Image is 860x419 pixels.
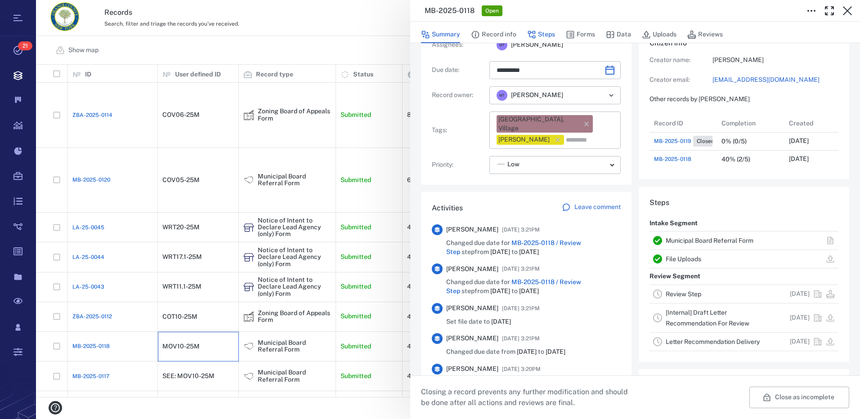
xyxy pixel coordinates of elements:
[502,263,540,274] span: [DATE] 3:21PM
[432,40,486,49] p: Assignees :
[721,111,756,136] div: Completion
[471,26,516,43] button: Record info
[654,155,691,163] a: MB-2025-0118
[511,40,563,49] span: [PERSON_NAME]
[642,26,676,43] button: Uploads
[790,290,810,299] p: [DATE]
[497,90,507,101] div: M T
[712,76,838,85] a: [EMAIL_ADDRESS][DOMAIN_NAME]
[446,225,498,234] span: [PERSON_NAME]
[432,66,486,75] p: Due date :
[666,338,760,345] a: Letter Recommendation Delivery
[820,2,838,20] button: Toggle Fullscreen
[507,160,520,169] span: Low
[502,303,540,314] span: [DATE] 3:21PM
[546,348,565,355] span: [DATE]
[446,365,498,374] span: [PERSON_NAME]
[790,337,810,346] p: [DATE]
[432,126,486,135] p: Tags :
[432,91,486,100] p: Record owner :
[517,348,537,355] span: [DATE]
[421,387,635,408] p: Closing a record prevents any further modification and should be done after all actions and revie...
[649,215,698,232] p: Intake Segment
[790,313,810,322] p: [DATE]
[432,203,463,214] h6: Activities
[446,334,498,343] span: [PERSON_NAME]
[717,114,784,132] div: Completion
[649,268,700,285] p: Review Segment
[18,41,32,50] span: 21
[20,6,39,14] span: Help
[446,265,498,274] span: [PERSON_NAME]
[654,136,718,147] a: MB-2025-0119Closed
[446,317,511,326] span: Set file date to
[491,318,511,325] span: [DATE]
[639,27,849,187] div: Citizen infoCreator name:[PERSON_NAME]Creator email:[EMAIL_ADDRESS][DOMAIN_NAME]Other records by ...
[606,26,631,43] button: Data
[721,138,747,145] div: 0% (0/5)
[605,89,618,102] button: Open
[519,287,539,294] span: [DATE]
[490,248,510,255] span: [DATE]
[789,137,809,146] p: [DATE]
[649,197,838,208] h6: Steps
[446,239,621,256] span: Changed due date for step from to
[654,137,691,145] span: MB-2025-0119
[789,155,809,164] p: [DATE]
[802,2,820,20] button: Toggle to Edit Boxes
[789,111,813,136] div: Created
[432,160,486,169] p: Priority :
[446,348,565,357] span: Changed due date from to
[649,95,838,104] p: Other records by [PERSON_NAME]
[562,203,621,214] a: Leave comment
[721,156,750,163] div: 40% (2/5)
[502,333,540,344] span: [DATE] 3:21PM
[666,237,753,244] a: Municipal Board Referral Form
[490,287,510,294] span: [DATE]
[695,138,716,145] span: Closed
[484,7,501,15] span: Open
[666,255,701,263] a: File Uploads
[687,26,723,43] button: Reviews
[425,5,475,16] h3: MB-2025-0118
[498,115,578,133] div: [GEOGRAPHIC_DATA], Village
[649,114,717,132] div: Record ID
[502,224,540,235] span: [DATE] 3:21PM
[519,248,539,255] span: [DATE]
[446,304,498,313] span: [PERSON_NAME]
[649,38,838,49] h6: Citizen info
[446,278,581,294] a: MB-2025-0118 / Review Step
[666,309,749,327] a: [Internal] Draft Letter Recommendation For Review
[784,114,852,132] div: Created
[838,2,856,20] button: Close
[666,290,701,298] a: Review Step
[446,239,581,255] a: MB-2025-0118 / Review Step
[601,61,619,79] button: Choose date, selected date is Sep 21, 2025
[654,111,683,136] div: Record ID
[749,387,849,408] button: Close as incomplete
[574,203,621,212] p: Leave comment
[446,278,621,295] span: Changed due date for step from to
[527,26,555,43] button: Steps
[639,187,849,369] div: StepsIntake SegmentMunicipal Board Referral FormFile UploadsReview SegmentReview Step[DATE][Inter...
[649,56,712,65] p: Creator name:
[511,91,563,100] span: [PERSON_NAME]
[712,56,838,65] p: [PERSON_NAME]
[497,40,507,50] div: M T
[649,76,712,85] p: Creator email:
[566,26,595,43] button: Forms
[498,135,550,144] div: [PERSON_NAME]
[421,26,460,43] button: Summary
[502,364,541,374] span: [DATE] 3:20PM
